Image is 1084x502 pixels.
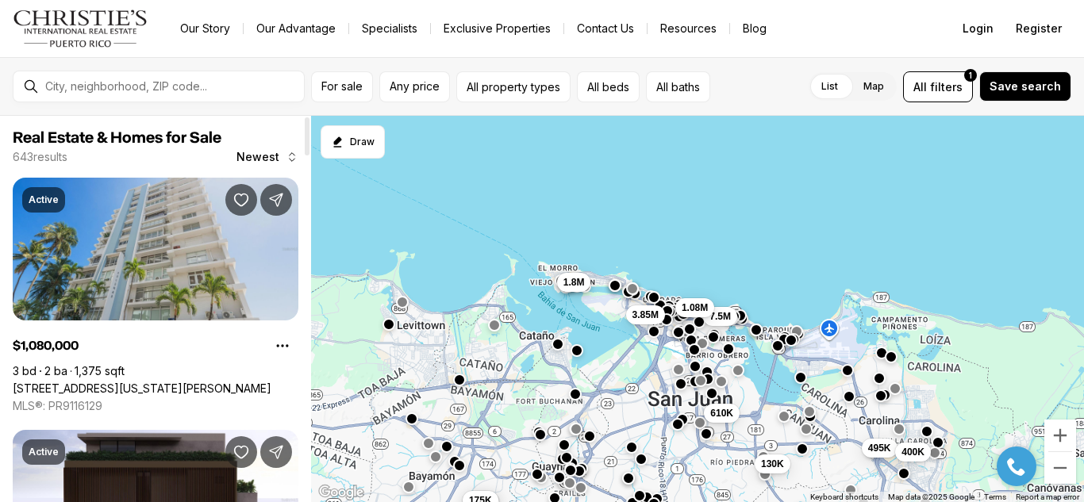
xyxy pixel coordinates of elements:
[225,436,257,468] button: Save Property: 2005 CALLE ESPANA
[888,492,974,501] span: Map data ©2025 Google
[236,151,279,163] span: Newest
[675,298,714,317] button: 1.08M
[1016,22,1062,35] span: Register
[903,71,973,102] button: Allfilters1
[349,17,430,40] a: Specialists
[167,17,243,40] a: Our Story
[710,407,733,420] span: 610K
[321,80,363,93] span: For sale
[244,17,348,40] a: Our Advantage
[895,443,931,462] button: 400K
[901,446,924,458] span: 400K
[626,305,665,324] button: 3.85M
[755,454,790,473] button: 130K
[953,13,1003,44] button: Login
[379,71,450,102] button: Any price
[969,69,972,82] span: 1
[703,307,737,326] button: 7.5M
[761,458,784,470] span: 130K
[564,17,647,40] button: Contact Us
[29,194,59,206] p: Active
[13,10,148,48] img: logo
[557,273,591,292] button: 1.8M
[29,446,59,458] p: Active
[456,71,571,102] button: All property types
[321,125,385,159] button: Start drawing
[979,71,1071,102] button: Save search
[913,79,927,95] span: All
[1044,420,1076,451] button: Zoom in
[227,141,308,173] button: Newest
[646,71,710,102] button: All baths
[1006,13,1071,44] button: Register
[13,151,67,163] p: 643 results
[709,310,731,323] span: 7.5M
[267,330,298,362] button: Property options
[862,439,898,458] button: 495K
[990,80,1061,93] span: Save search
[577,71,640,102] button: All beds
[13,130,221,146] span: Real Estate & Homes for Sale
[260,436,292,468] button: Share Property
[809,72,851,101] label: List
[930,79,963,95] span: filters
[1016,492,1079,501] a: Report a map error
[682,301,708,314] span: 1.08M
[851,72,897,101] label: Map
[563,276,585,289] span: 1.8M
[225,184,257,216] button: Save Property: 1 WASHINGTON ST. #4-A
[260,184,292,216] button: Share Property
[730,17,779,40] a: Blog
[13,381,271,396] a: 1 WASHINGTON ST. #4-A, SAN JUAN PR, 00907
[704,404,740,423] button: 610K
[963,22,994,35] span: Login
[431,17,563,40] a: Exclusive Properties
[390,80,440,93] span: Any price
[984,492,1006,501] a: Terms (opens in new tab)
[632,308,659,321] span: 3.85M
[648,17,729,40] a: Resources
[868,442,891,454] span: 495K
[1044,452,1076,484] button: Zoom out
[311,71,373,102] button: For sale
